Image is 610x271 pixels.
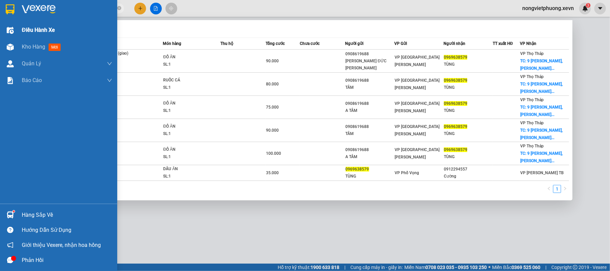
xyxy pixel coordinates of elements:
[266,82,279,86] span: 80.000
[346,51,394,58] div: 0908619688
[163,100,213,107] div: ĐỒ ĂN
[444,173,492,180] div: Cường
[346,100,394,107] div: 0908619688
[7,242,13,248] span: notification
[395,101,439,113] span: VP [GEOGRAPHIC_DATA][PERSON_NAME]
[563,187,567,191] span: right
[163,107,213,115] div: SL: 1
[163,61,213,68] div: SL: 1
[7,257,13,263] span: message
[520,171,564,175] span: VP [PERSON_NAME] TB
[220,41,233,46] span: Thu hộ
[163,123,213,130] div: ĐỒ ĂN
[520,144,544,148] span: VP Thọ Tháp
[107,61,112,66] span: down
[163,54,213,61] div: ĐỒ ĂN
[346,130,394,137] div: TÂM
[7,60,14,67] img: warehouse-icon
[163,146,213,153] div: ĐỒ ĂN
[346,153,394,160] div: A TÂM
[22,255,112,265] div: Phản hồi
[117,5,121,12] span: close-circle
[49,44,61,51] span: mới
[8,49,84,60] b: GỬI : VP Thọ Tháp
[22,225,112,235] div: Hướng dẫn sử dụng
[395,124,439,136] span: VP [GEOGRAPHIC_DATA][PERSON_NAME]
[444,130,492,137] div: TÙNG
[163,173,213,180] div: SL: 1
[22,44,45,50] span: Kho hàng
[163,165,213,173] div: DẦU ĂN
[346,167,369,172] span: 0969638579
[395,147,439,159] span: VP [GEOGRAPHIC_DATA][PERSON_NAME]
[345,41,364,46] span: Người gửi
[107,78,112,83] span: down
[444,153,492,160] div: TÙNG
[346,146,394,153] div: 0908619688
[444,41,465,46] span: Người nhận
[266,171,279,175] span: 35.000
[444,61,492,68] div: TÙNG
[444,55,467,60] span: 0969638579
[444,78,467,83] span: 0969638579
[520,74,544,79] span: VP Thọ Tháp
[346,123,394,130] div: 0908619688
[520,82,563,94] span: TC: 9 [PERSON_NAME], [PERSON_NAME]...
[561,185,569,193] li: Next Page
[266,41,285,46] span: Tổng cước
[300,41,320,46] span: Chưa cước
[346,58,394,72] div: [PERSON_NAME] ĐỨC [PERSON_NAME]
[346,77,394,84] div: 0908619688
[444,166,492,173] div: 0912294557
[444,107,492,114] div: TÙNG
[22,76,42,84] span: Báo cáo
[444,101,467,106] span: 0969638579
[163,41,181,46] span: Món hàng
[346,107,394,114] div: A TÂM
[346,84,394,91] div: TÂM
[520,105,563,117] span: TC: 9 [PERSON_NAME], [PERSON_NAME]...
[444,124,467,129] span: 0969638579
[163,84,213,91] div: SL: 1
[163,77,213,84] div: RUỐC CÁ
[63,16,280,25] li: Số 10 ngõ 15 Ngọc Hồi, [PERSON_NAME], [GEOGRAPHIC_DATA]
[7,44,14,51] img: warehouse-icon
[520,97,544,102] span: VP Thọ Tháp
[117,6,121,10] span: close-circle
[13,210,15,212] sup: 1
[7,211,14,218] img: warehouse-icon
[520,128,563,140] span: TC: 9 [PERSON_NAME], [PERSON_NAME]...
[553,185,561,193] a: 1
[8,8,42,42] img: logo.jpg
[520,41,536,46] span: VP Nhận
[346,173,394,180] div: TÙNG
[520,121,544,125] span: VP Thọ Tháp
[266,151,281,156] span: 100.000
[395,171,419,175] span: VP Phố Vọng
[22,59,41,68] span: Quản Lý
[22,210,112,220] div: Hàng sắp về
[266,128,279,133] span: 90.000
[7,77,14,84] img: solution-icon
[63,25,280,33] li: Hotline: 19001155
[547,187,551,191] span: left
[561,185,569,193] button: right
[163,153,213,161] div: SL: 1
[444,84,492,91] div: TÙNG
[266,105,279,110] span: 75.000
[22,241,101,249] span: Giới thiệu Vexere, nhận hoa hồng
[444,147,467,152] span: 0969638579
[7,227,13,233] span: question-circle
[6,4,14,14] img: logo-vxr
[520,151,563,163] span: TC: 9 [PERSON_NAME], [PERSON_NAME]...
[545,185,553,193] button: left
[163,130,213,138] div: SL: 1
[7,27,14,34] img: warehouse-icon
[520,59,563,71] span: TC: 9 [PERSON_NAME], [PERSON_NAME]...
[395,55,439,67] span: VP [GEOGRAPHIC_DATA][PERSON_NAME]
[545,185,553,193] li: Previous Page
[520,51,544,56] span: VP Thọ Tháp
[493,41,513,46] span: TT xuất HĐ
[394,41,407,46] span: VP Gửi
